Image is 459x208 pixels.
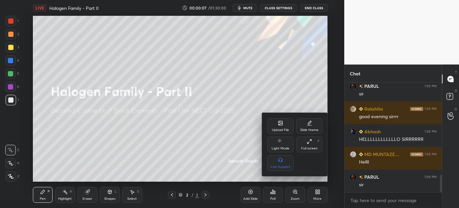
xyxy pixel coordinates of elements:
div: Full screen [301,147,318,150]
div: Light Mode [272,147,289,150]
div: F [318,140,320,143]
div: Slide theme [300,128,319,132]
div: Upload File [272,128,289,132]
div: Live Support [271,165,290,169]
